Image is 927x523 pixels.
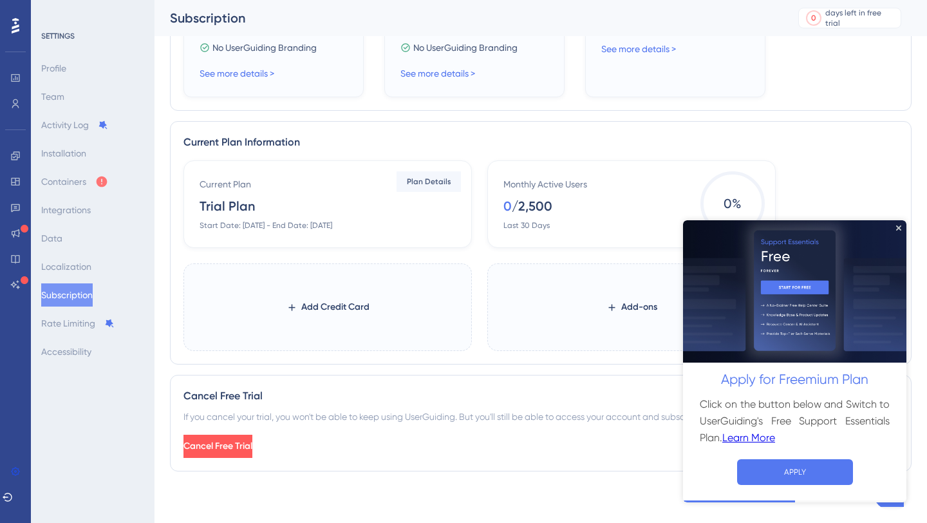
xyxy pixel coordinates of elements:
div: Subscription [170,9,766,27]
div: Last 30 Days [503,220,550,231]
div: 0 [811,13,816,23]
h2: Apply for Freemium Plan [10,149,213,171]
div: Monthly Active Users [503,176,587,192]
img: launcher-image-alternative-text [4,8,27,31]
div: / 2,500 [512,197,552,215]
button: Subscription [41,283,93,307]
div: Current Plan [200,176,251,192]
button: Rate Limiting [41,312,115,335]
button: Add-ons [606,296,657,319]
span: Add Credit Card [301,300,370,315]
button: Installation [41,142,86,165]
div: SETTINGS [41,31,145,41]
button: APPLY [54,239,170,265]
a: See more details > [400,68,475,79]
div: 0 [503,197,512,215]
button: Localization [41,255,91,278]
div: If you cancel your trial, you won't be able to keep using UserGuiding. But you'll still be able t... [183,409,898,424]
span: No UserGuiding Branding [413,40,518,55]
a: Learn More [39,209,92,226]
span: Plan Details [407,176,451,187]
span: No UserGuiding Branding [212,40,317,55]
button: Team [41,85,64,108]
div: Cancel Free Trial [183,388,898,404]
div: Current Plan Information [183,135,898,150]
a: See more details > [200,68,274,79]
span: Add-ons [621,300,657,315]
span: Cancel Free Trial [183,439,252,454]
button: Accessibility [41,340,91,363]
div: Close Preview [213,5,218,10]
span: 0 % [700,171,765,236]
div: Start Date: [DATE] - End Date: [DATE] [200,220,332,231]
button: Cancel Free Trial [183,435,252,458]
button: Add Credit Card [286,296,370,319]
button: Profile [41,57,66,80]
div: Trial Plan [200,197,255,215]
button: Containers [41,170,108,193]
button: Integrations [41,198,91,222]
h3: Click on the button below and Switch to UserGuiding's Free Support Essentials Plan. [17,176,207,226]
button: Plan Details [397,171,461,192]
button: Data [41,227,62,250]
button: Activity Log [41,113,108,137]
div: days left in free trial [825,8,897,28]
a: See more details > [601,44,676,54]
